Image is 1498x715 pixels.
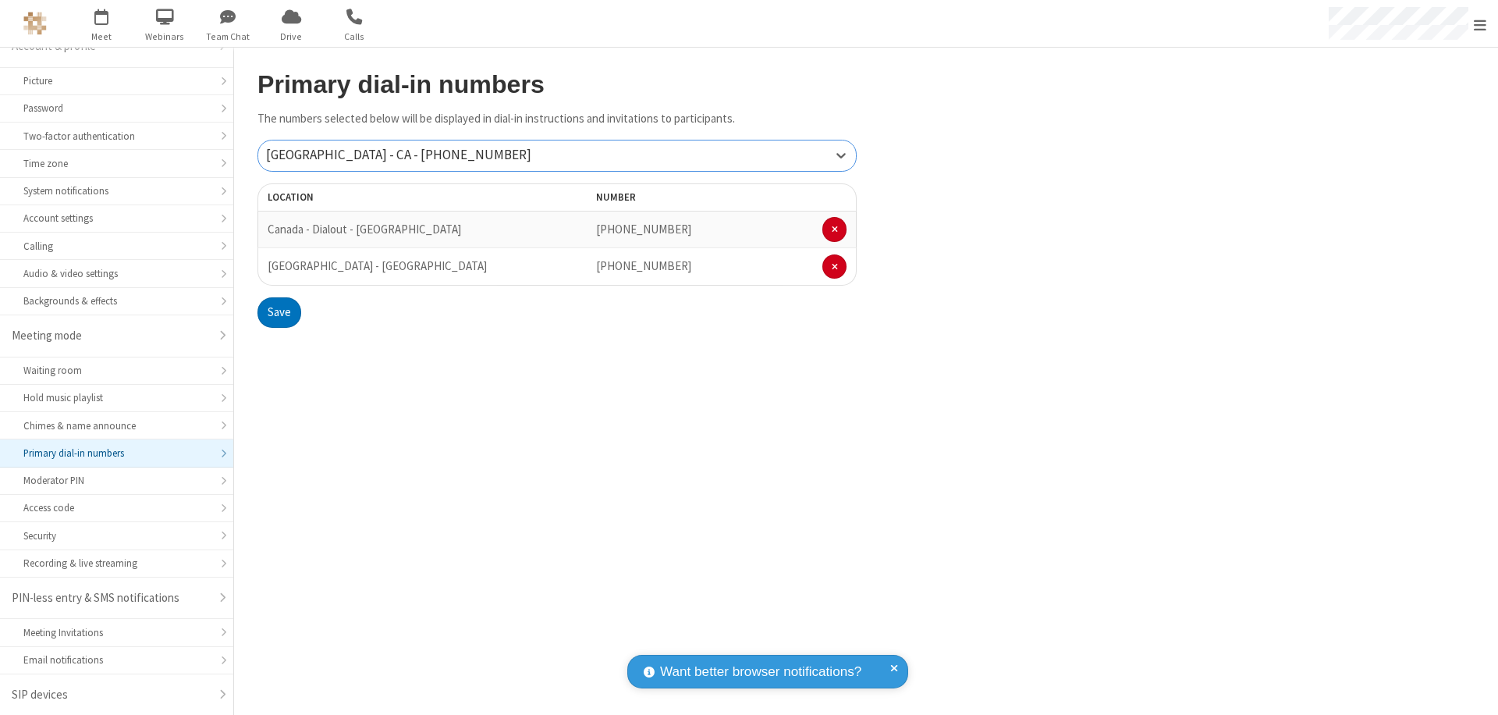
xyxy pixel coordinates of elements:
[23,556,210,571] div: Recording & live streaming
[199,30,257,44] span: Team Chat
[23,418,210,433] div: Chimes & name announce
[12,686,210,704] div: SIP devices
[23,625,210,640] div: Meeting Invitations
[596,258,691,273] span: [PHONE_NUMBER]
[23,12,47,35] img: QA Selenium DO NOT DELETE OR CHANGE
[23,653,210,667] div: Email notifications
[262,30,321,44] span: Drive
[23,183,210,198] div: System notifications
[596,222,691,237] span: [PHONE_NUMBER]
[257,247,497,285] td: [GEOGRAPHIC_DATA] - [GEOGRAPHIC_DATA]
[23,101,210,116] div: Password
[23,129,210,144] div: Two-factor authentication
[23,73,210,88] div: Picture
[23,239,210,254] div: Calling
[257,212,497,247] td: Canada - Dialout - [GEOGRAPHIC_DATA]
[23,266,210,281] div: Audio & video settings
[23,500,210,515] div: Access code
[587,183,857,212] th: Number
[1459,674,1486,704] iframe: Chat
[136,30,194,44] span: Webinars
[73,30,131,44] span: Meet
[23,156,210,171] div: Time zone
[23,293,210,308] div: Backgrounds & effects
[257,183,497,212] th: Location
[257,110,857,128] p: The numbers selected below will be displayed in dial-in instructions and invitations to participa...
[12,589,210,607] div: PIN-less entry & SMS notifications
[23,363,210,378] div: Waiting room
[23,446,210,461] div: Primary dial-in numbers
[23,473,210,488] div: Moderator PIN
[257,71,857,98] h2: Primary dial-in numbers
[23,211,210,226] div: Account settings
[325,30,384,44] span: Calls
[266,146,531,163] span: [GEOGRAPHIC_DATA] - CA - [PHONE_NUMBER]
[12,327,210,345] div: Meeting mode
[23,390,210,405] div: Hold music playlist
[257,297,301,329] button: Save
[23,528,210,543] div: Security
[660,662,861,682] span: Want better browser notifications?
